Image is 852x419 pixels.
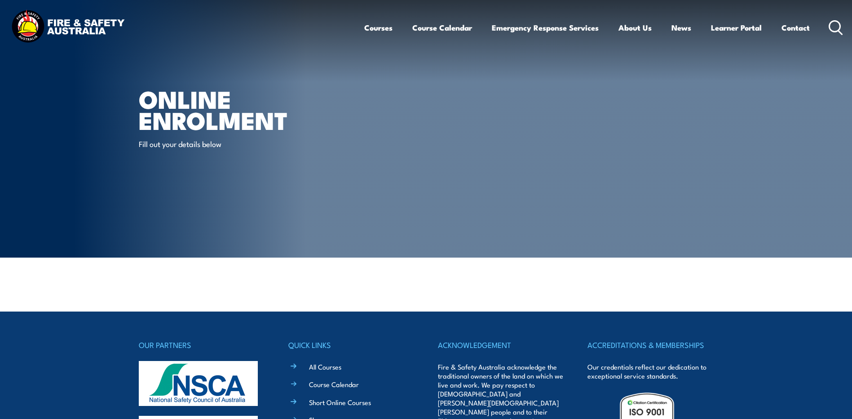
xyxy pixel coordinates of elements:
[139,339,265,351] h4: OUR PARTNERS
[288,339,414,351] h4: QUICK LINKS
[412,16,472,40] a: Course Calendar
[309,379,359,389] a: Course Calendar
[587,339,713,351] h4: ACCREDITATIONS & MEMBERSHIPS
[438,339,564,351] h4: ACKNOWLEDGEMENT
[781,16,810,40] a: Contact
[139,138,303,149] p: Fill out your details below
[139,361,258,406] img: nsca-logo-footer
[618,16,652,40] a: About Us
[139,88,361,130] h1: Online Enrolment
[492,16,599,40] a: Emergency Response Services
[309,362,341,371] a: All Courses
[587,362,713,380] p: Our credentials reflect our dedication to exceptional service standards.
[364,16,393,40] a: Courses
[671,16,691,40] a: News
[309,397,371,407] a: Short Online Courses
[711,16,762,40] a: Learner Portal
